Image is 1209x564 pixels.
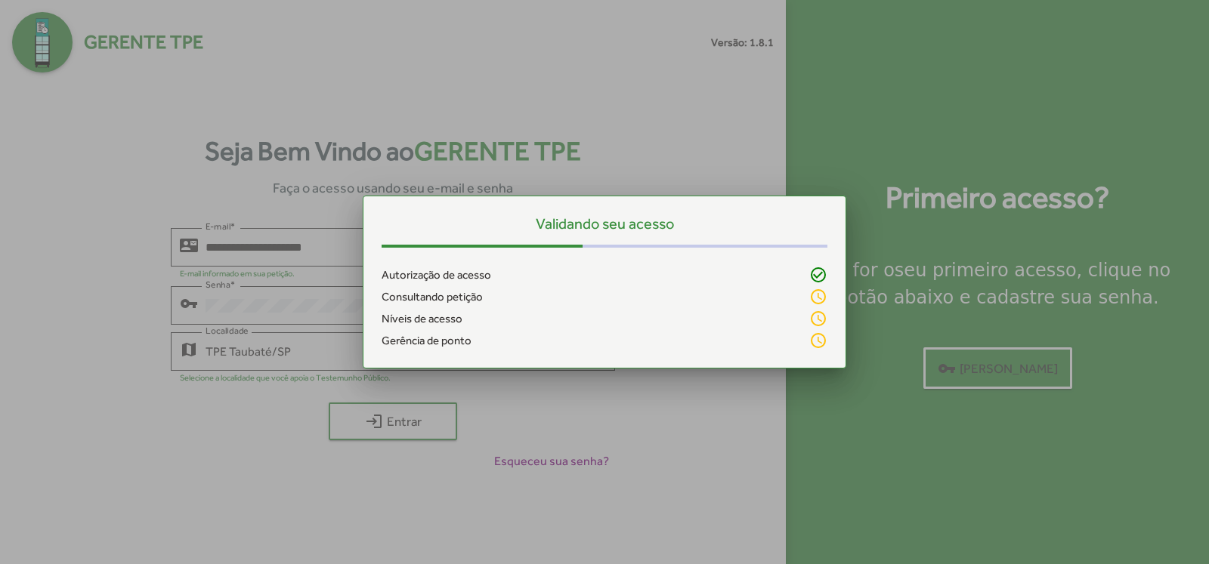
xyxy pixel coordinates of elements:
[382,214,827,233] h5: Validando seu acesso
[809,266,827,284] mat-icon: check_circle_outline
[809,310,827,328] mat-icon: schedule
[382,310,462,328] span: Níveis de acesso
[809,288,827,306] mat-icon: schedule
[809,331,827,350] mat-icon: schedule
[382,332,472,350] span: Gerência de ponto
[382,267,491,284] span: Autorização de acesso
[382,288,483,306] span: Consultando petição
